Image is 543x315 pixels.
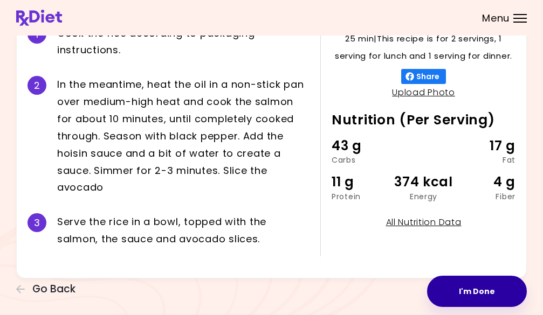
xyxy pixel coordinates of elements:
[332,30,515,65] p: 25 min | This recipe is for 2 servings, 1 serving for lunch and 1 serving for dinner.
[427,276,527,307] button: I'm Done
[16,283,81,295] button: Go Back
[401,69,446,84] button: Share
[57,76,310,196] div: I n t h e m e a n t i m e , h e a t t h e o i l i n a n o n - s t i c k p a n o v e r m e d i u m...
[332,136,393,156] div: 43 g
[57,213,310,248] div: S e r v e t h e r i c e i n a b o w l , t o p p e d w i t h t h e s a l m o n , t h e s a u c e a...
[386,216,462,228] a: All Nutrition Data
[454,156,515,164] div: Fat
[482,13,510,23] span: Menu
[454,172,515,192] div: 4 g
[332,156,393,164] div: Carbs
[393,193,455,200] div: Energy
[32,283,75,295] span: Go Back
[454,136,515,156] div: 17 g
[332,172,393,192] div: 11 g
[414,72,442,81] span: Share
[332,193,393,200] div: Protein
[28,213,46,232] div: 3
[28,76,46,95] div: 2
[57,25,310,59] div: C o o k t h e r i c e a c c o r d i n g t o p a c k a g i n g i n s t r u c t i o n s .
[393,172,455,192] div: 374 kcal
[454,193,515,200] div: Fiber
[332,111,515,129] h2: Nutrition (Per Serving)
[16,10,62,26] img: RxDiet
[392,86,455,99] a: Upload Photo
